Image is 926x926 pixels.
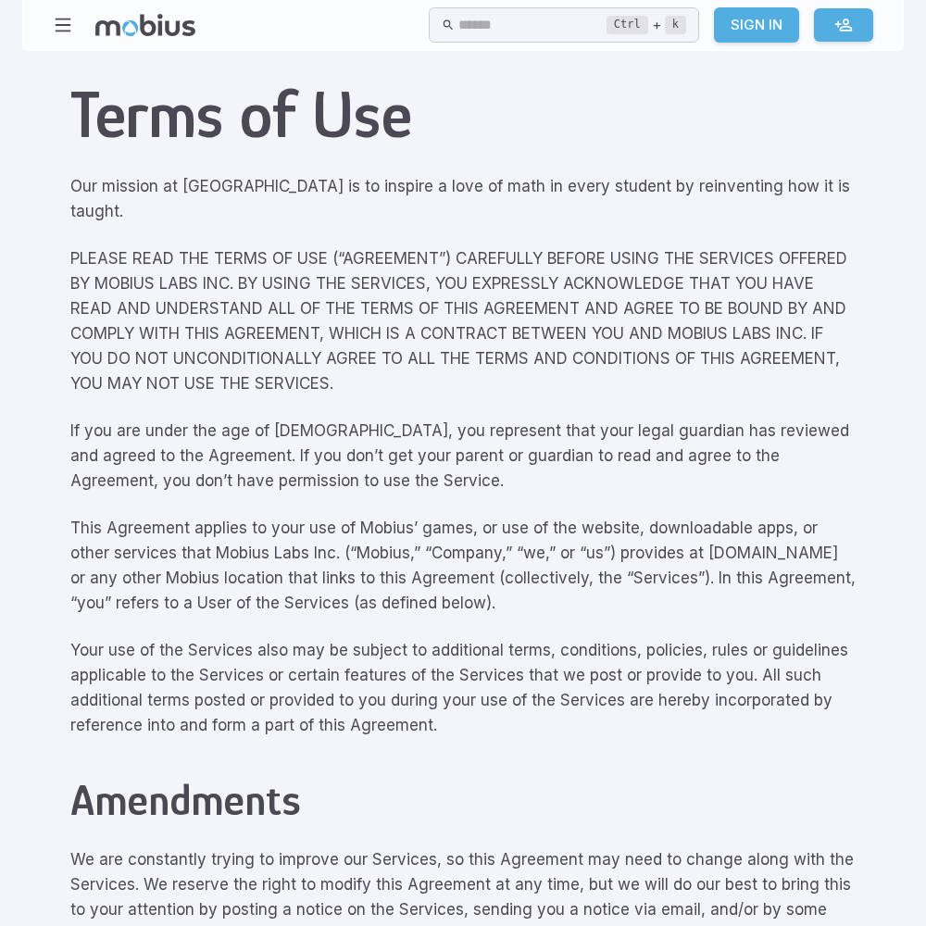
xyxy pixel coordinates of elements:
[665,16,686,34] kbd: k
[607,14,686,36] div: +
[607,16,648,34] kbd: Ctrl
[70,516,856,616] p: This Agreement applies to your use of Mobius’ games, or use of the website, downloadable apps, or...
[714,7,799,43] a: Sign In
[70,174,856,224] p: Our mission at [GEOGRAPHIC_DATA] is to inspire a love of math in every student by reinventing how...
[70,419,856,494] p: If you are under the age of [DEMOGRAPHIC_DATA], you represent that your legal guardian has review...
[70,77,856,152] h1: Terms of Use
[70,246,856,396] p: PLEASE READ THE TERMS OF USE (“AGREEMENT”) CAREFULLY BEFORE USING THE SERVICES OFFERED BY MOBIUS ...
[70,638,856,738] p: Your use of the Services also may be subject to additional terms, conditions, policies, rules or ...
[70,775,856,825] h2: Amendments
